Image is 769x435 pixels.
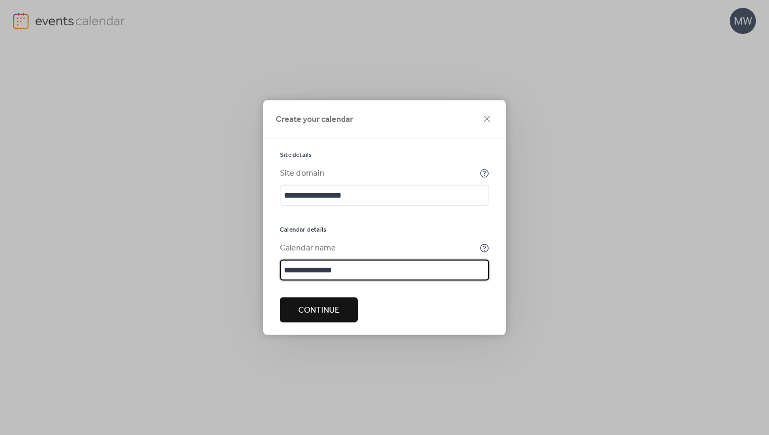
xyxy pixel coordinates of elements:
[298,304,340,317] span: Continue
[280,151,312,159] span: Site details
[280,297,358,323] button: Continue
[280,167,478,180] div: Site domain
[276,113,353,126] span: Create your calendar
[280,242,478,255] div: Calendar name
[280,226,326,234] span: Calendar details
